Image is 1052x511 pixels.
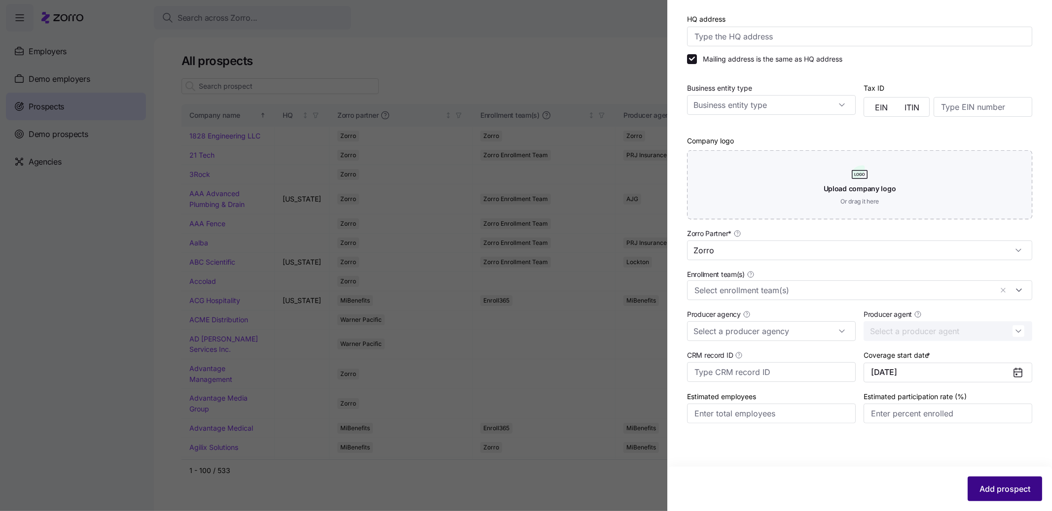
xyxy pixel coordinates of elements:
[864,309,912,319] span: Producer agent
[864,363,1032,382] button: [DATE]
[864,391,967,402] label: Estimated participation rate (%)
[864,350,932,361] label: Coverage start date
[687,240,1032,260] input: Select a partner
[687,229,731,238] span: Zorro Partner *
[687,309,741,319] span: Producer agency
[979,483,1030,495] span: Add prospect
[864,83,884,94] label: Tax ID
[687,350,733,360] span: CRM record ID
[934,97,1032,117] input: Type EIN number
[864,321,1032,341] input: Select a producer agent
[687,362,856,382] input: Type CRM record ID
[875,103,888,111] span: EIN
[687,391,756,402] label: Estimated employees
[687,14,726,25] label: HQ address
[968,477,1042,501] button: Add prospect
[864,404,1032,423] input: Enter percent enrolled
[687,83,752,94] label: Business entity type
[687,404,856,423] input: Enter total employees
[694,284,992,297] input: Select enrollment team(s)
[687,321,856,341] input: Select a producer agency
[687,95,856,115] input: Business entity type
[905,103,919,111] span: ITIN
[687,27,1032,46] input: Type the HQ address
[687,270,745,279] span: Enrollment team(s)
[697,54,842,64] label: Mailing address is the same as HQ address
[687,136,734,146] label: Company logo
